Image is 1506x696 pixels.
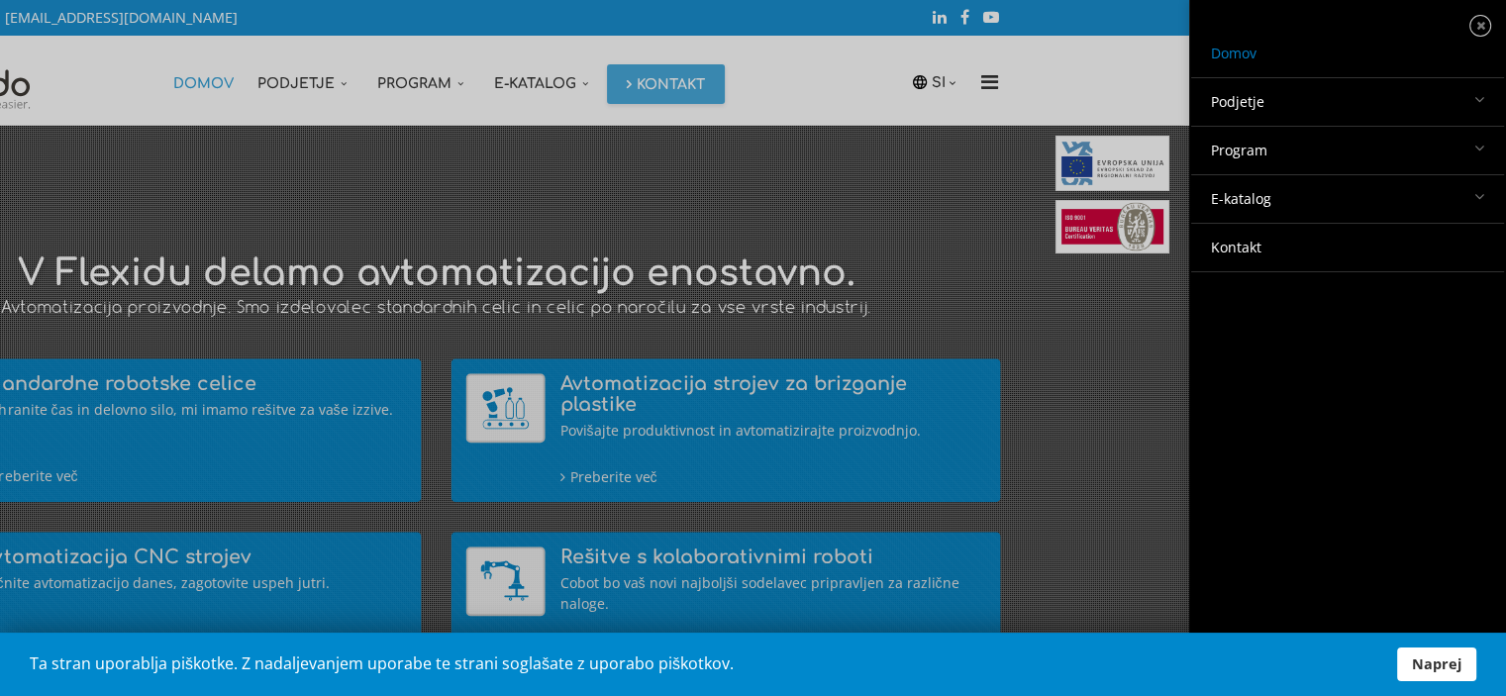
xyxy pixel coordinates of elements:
a: E-katalog [1191,175,1504,223]
a: Naprej [1397,647,1476,681]
a: Program [1191,127,1504,174]
a: Podjetje [1191,78,1504,126]
a: Close [1469,15,1491,37]
a: Domov [1191,30,1504,77]
a: Kontakt [1191,224,1504,271]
